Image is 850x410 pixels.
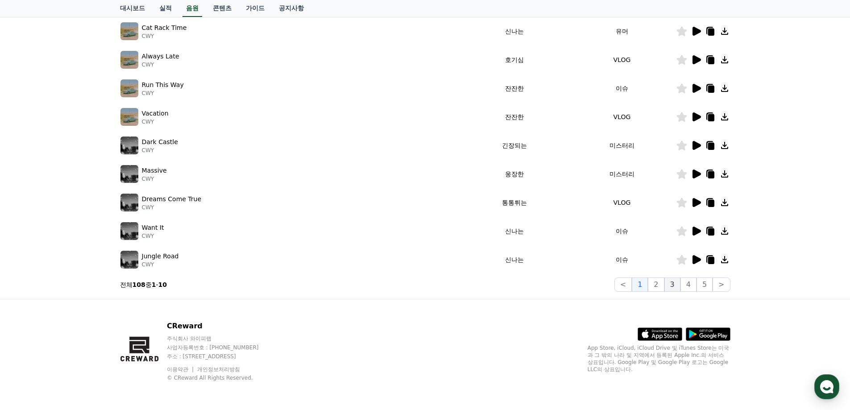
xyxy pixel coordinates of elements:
[697,277,713,292] button: 5
[142,223,164,232] p: Want It
[142,109,169,118] p: Vacation
[82,297,92,304] span: 대화
[120,137,138,154] img: music
[568,131,676,160] td: 미스터리
[614,277,632,292] button: <
[152,281,156,288] strong: 1
[142,80,184,90] p: Run This Way
[120,222,138,240] img: music
[713,277,730,292] button: >
[568,188,676,217] td: VLOG
[568,103,676,131] td: VLOG
[115,283,171,305] a: 설정
[568,160,676,188] td: 미스터리
[568,245,676,274] td: 이슈
[158,281,167,288] strong: 10
[120,280,167,289] p: 전체 중 -
[120,22,138,40] img: music
[460,245,568,274] td: 신나는
[460,188,568,217] td: 통통튀는
[142,61,179,68] p: CWY
[120,165,138,183] img: music
[142,52,179,61] p: Always Late
[120,108,138,126] img: music
[460,131,568,160] td: 긴장되는
[167,335,276,342] p: 주식회사 와이피랩
[120,51,138,69] img: music
[167,321,276,331] p: CReward
[142,118,169,125] p: CWY
[3,283,59,305] a: 홈
[142,147,178,154] p: CWY
[632,277,648,292] button: 1
[568,217,676,245] td: 이슈
[138,296,149,303] span: 설정
[120,251,138,269] img: music
[680,277,697,292] button: 4
[167,344,276,351] p: 사업자등록번호 : [PHONE_NUMBER]
[142,23,187,33] p: Cat Rack Time
[142,261,179,268] p: CWY
[133,281,145,288] strong: 108
[167,366,195,373] a: 이용약관
[142,195,202,204] p: Dreams Come True
[568,17,676,46] td: 유머
[120,194,138,211] img: music
[167,353,276,360] p: 주소 : [STREET_ADDRESS]
[460,74,568,103] td: 잔잔한
[568,74,676,103] td: 이슈
[142,232,164,240] p: CWY
[460,217,568,245] td: 신나는
[28,296,33,303] span: 홈
[460,46,568,74] td: 호기심
[588,344,730,373] p: App Store, iCloud, iCloud Drive 및 iTunes Store는 미국과 그 밖의 나라 및 지역에서 등록된 Apple Inc.의 서비스 상표입니다. Goo...
[648,277,664,292] button: 2
[460,160,568,188] td: 웅장한
[460,17,568,46] td: 신나는
[142,90,184,97] p: CWY
[142,137,178,147] p: Dark Castle
[167,374,276,381] p: © CReward All Rights Reserved.
[197,366,240,373] a: 개인정보처리방침
[142,204,202,211] p: CWY
[142,175,167,182] p: CWY
[120,79,138,97] img: music
[142,166,167,175] p: Massive
[568,46,676,74] td: VLOG
[142,252,179,261] p: Jungle Road
[59,283,115,305] a: 대화
[142,33,187,40] p: CWY
[664,277,680,292] button: 3
[460,103,568,131] td: 잔잔한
